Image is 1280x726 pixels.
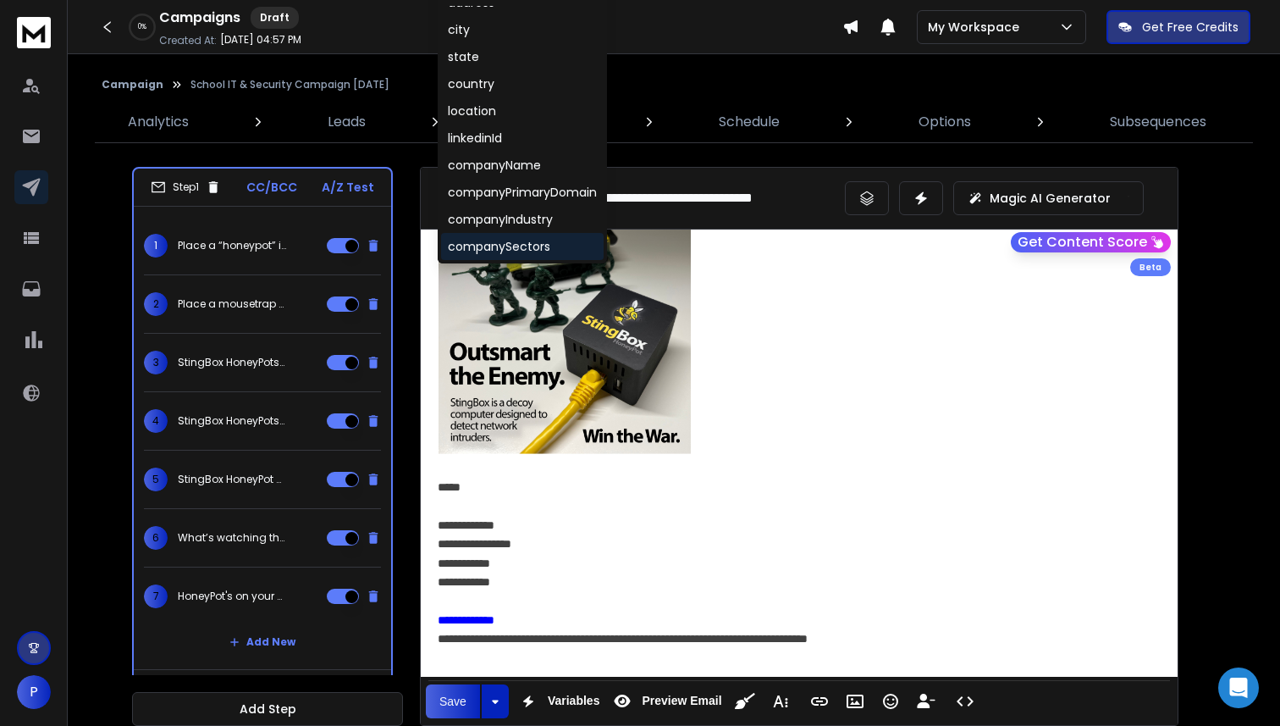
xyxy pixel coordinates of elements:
button: Add Step [132,692,403,726]
div: Beta [1130,258,1171,276]
div: companyIndustry [448,211,553,228]
button: Code View [949,684,981,718]
h1: Campaigns [159,8,240,28]
button: P [17,675,51,709]
a: Schedule [709,102,790,142]
span: Preview Email [638,694,725,708]
div: linkedinId [448,130,502,147]
p: Subsequences [1110,112,1206,132]
button: Magic AI Generator [953,181,1144,215]
a: Subsequences [1100,102,1217,142]
button: Emoticons [874,684,907,718]
p: Place a “honeypot” inside [{{District}}]’s network [178,239,286,252]
p: School IT & Security Campaign [DATE] [190,78,389,91]
div: city [448,21,470,38]
span: 2 [144,292,168,316]
p: StingBox HoneyPots work. [178,414,286,428]
span: 7 [144,585,168,608]
button: Campaign [102,78,163,91]
span: 5 [144,468,168,491]
p: 0 % [138,22,146,32]
p: HoneyPot's on your Security Radar [178,590,286,603]
a: Analytics [118,102,199,142]
p: CC/BCC [246,179,297,196]
button: Variables [512,684,604,718]
span: 1 [144,234,168,258]
a: Leads [317,102,376,142]
span: 3 [144,351,168,374]
div: Step 1 [151,180,221,195]
p: [DATE] 04:57 PM [220,33,301,47]
p: Schedule [719,112,780,132]
span: 6 [144,526,168,550]
button: More Text [764,684,797,718]
div: country [448,75,494,92]
button: Clean HTML [729,684,761,718]
button: Save [426,684,480,718]
div: companySectors [448,238,550,255]
button: Insert Unsubscribe Link [910,684,942,718]
p: Options [919,112,971,132]
button: Preview Email [606,684,725,718]
div: state [448,48,479,65]
li: Step1CC/BCCA/Z Test1Place a “honeypot” inside [{{District}}]’s network2Place a mousetrap on your ... [132,167,393,709]
p: Created At: [159,34,217,47]
p: StingBox HoneyPot cost, deployment, alert noise—quick answers [178,473,286,486]
button: Get Free Credits [1106,10,1250,44]
p: Magic AI Generator [990,190,1111,207]
button: Add New [216,625,309,659]
p: A/Z Test [322,179,374,196]
p: My Workspace [928,19,1026,36]
p: What’s watching the inside of your network? [178,531,286,545]
p: StingBox HoneyPots for (district) [178,356,286,369]
p: Get Free Credits [1142,19,1239,36]
img: logo [17,17,51,48]
a: Options [908,102,981,142]
div: companyPrimaryDomain [448,184,597,201]
div: Open Intercom Messenger [1218,668,1259,708]
div: Draft [251,7,299,29]
div: companyName [448,157,541,174]
button: Insert Image (⌘P) [839,684,871,718]
button: Get Content Score [1011,232,1171,252]
p: Leads [328,112,366,132]
p: Analytics [128,112,189,132]
span: Variables [544,694,604,708]
button: Insert Link (⌘K) [803,684,836,718]
span: 4 [144,409,168,433]
div: location [448,103,496,119]
p: Place a mousetrap on your network. [178,297,286,311]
